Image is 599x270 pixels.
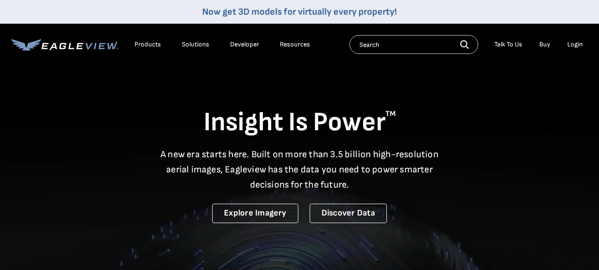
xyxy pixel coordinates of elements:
div: Resources [280,40,310,49]
a: Explore Imagery [212,204,298,223]
sup: TM [385,109,396,118]
a: Now get 3D models for virtually every property! [202,6,397,18]
a: Buy [539,40,550,49]
div: Talk To Us [494,40,522,49]
a: Developer [230,40,259,49]
h1: Insight Is Power [11,106,588,139]
div: Solutions [182,40,209,49]
p: A new era starts here. Built on more than 3.5 billion high-resolution aerial images, Eagleview ha... [155,147,445,192]
input: Search [349,35,478,54]
div: Products [134,40,161,49]
div: Login [567,40,583,49]
a: Discover Data [310,204,387,223]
